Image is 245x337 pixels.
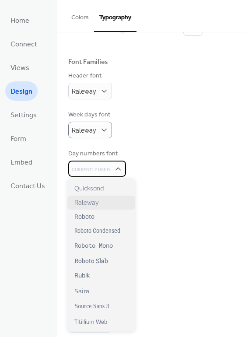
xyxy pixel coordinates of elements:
a: Home [5,11,35,30]
span: Form [10,132,26,146]
span: Currently Used [72,167,110,173]
span: Titillium Web [74,317,107,326]
div: Week days font [68,110,110,119]
a: Embed [5,152,38,172]
span: Roboto Slab [74,256,108,265]
span: Home [10,14,29,28]
span: Rubik [74,272,90,279]
span: Saira [74,286,89,296]
span: Raleway [72,127,96,134]
a: Design [5,81,38,101]
div: Day numbers font [68,149,124,158]
span: Contact Us [10,179,45,193]
span: px [215,24,221,33]
a: Settings [5,105,42,124]
span: Quicksand [74,184,104,192]
span: Design [10,85,32,99]
a: Views [5,58,35,77]
span: Embed [10,156,32,170]
div: Header font [68,71,110,81]
span: Views [10,61,29,75]
div: Font Families [68,58,108,67]
span: Source Sans 3 [74,303,109,310]
span: Roboto [74,213,94,220]
span: Raleway [72,88,96,95]
span: Raleway [74,199,99,206]
a: Contact Us [5,176,50,195]
span: Settings [10,109,37,123]
span: Roboto Condensed [74,227,120,234]
a: Connect [5,34,42,53]
a: Form [5,129,31,148]
span: Connect [10,38,37,52]
span: Roboto Mono [74,241,113,249]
